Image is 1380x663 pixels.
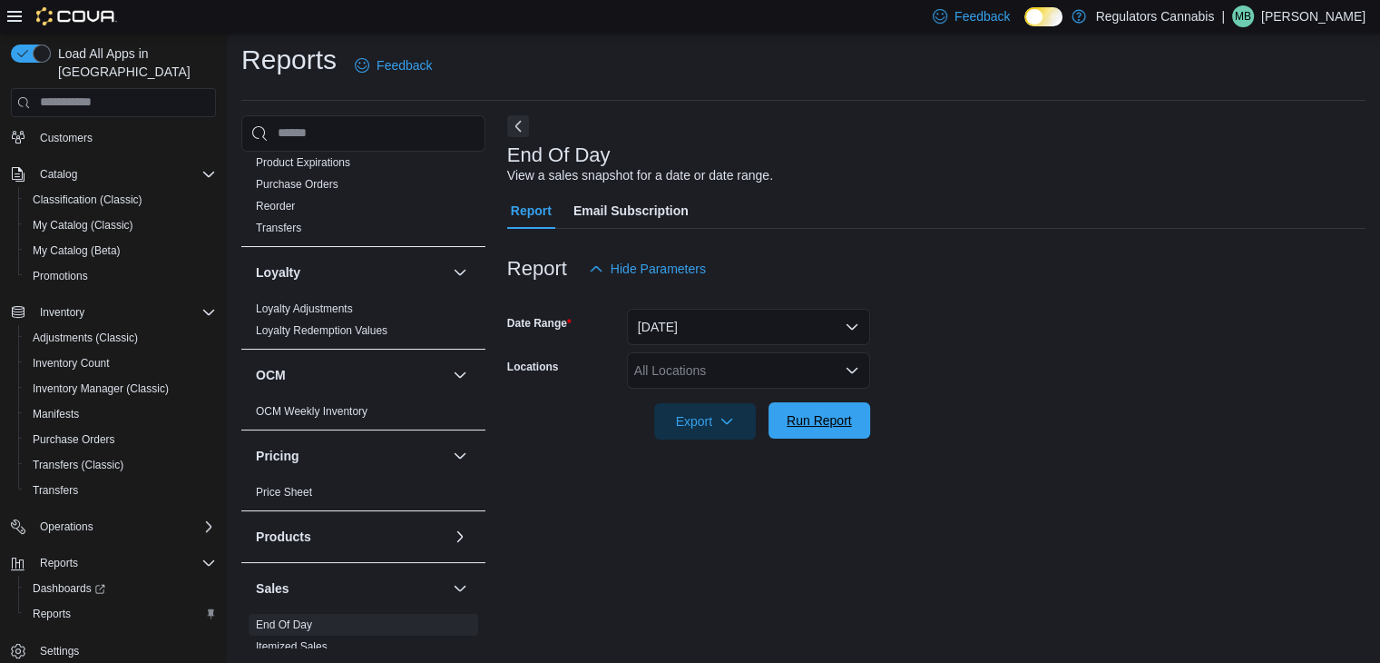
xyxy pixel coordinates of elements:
[256,618,312,631] a: End Of Day
[33,243,121,258] span: My Catalog (Beta)
[33,193,142,207] span: Classification (Classic)
[507,360,559,374] label: Locations
[33,552,85,574] button: Reports
[40,644,79,658] span: Settings
[1095,5,1214,27] p: Regulators Cannabis
[25,578,216,599] span: Dashboards
[611,260,706,278] span: Hide Parameters
[33,381,169,396] span: Inventory Manager (Classic)
[25,265,95,287] a: Promotions
[18,601,223,627] button: Reports
[25,454,216,476] span: Transfers (Classic)
[1232,5,1254,27] div: Mike Biron
[18,401,223,427] button: Manifests
[33,640,86,662] a: Settings
[256,485,312,500] span: Price Sheet
[18,263,223,289] button: Promotions
[51,45,216,81] span: Load All Apps in [GEOGRAPHIC_DATA]
[1024,7,1062,26] input: Dark Mode
[18,213,223,238] button: My Catalog (Classic)
[33,126,216,149] span: Customers
[18,478,223,503] button: Transfers
[4,550,223,576] button: Reports
[256,639,328,654] span: Itemized Sales
[25,578,113,599] a: Dashboards
[33,552,216,574] span: Reports
[4,300,223,325] button: Inventory
[256,323,387,338] span: Loyalty Redemption Values
[25,327,216,349] span: Adjustments (Classic)
[4,514,223,539] button: Operations
[582,251,713,287] button: Hide Parameters
[665,403,745,440] span: Export
[25,480,85,501] a: Transfers
[18,187,223,213] button: Classification (Classic)
[25,214,216,236] span: My Catalog (Classic)
[256,404,367,419] span: OCM Weekly Inventory
[25,378,176,400] a: Inventory Manager (Classic)
[256,221,301,235] span: Transfers
[25,189,216,211] span: Classification (Classic)
[33,607,71,621] span: Reports
[256,222,301,234] a: Transfers
[33,516,101,538] button: Operations
[33,163,84,185] button: Catalog
[33,581,105,596] span: Dashboards
[256,618,312,632] span: End Of Day
[256,200,295,213] a: Reorder
[256,263,445,282] button: Loyalty
[18,325,223,351] button: Adjustments (Classic)
[33,458,123,472] span: Transfers (Classic)
[33,163,216,185] span: Catalog
[1261,5,1365,27] p: [PERSON_NAME]
[4,162,223,187] button: Catalog
[33,302,216,323] span: Inventory
[33,331,138,345] span: Adjustments (Classic)
[33,269,88,283] span: Promotions
[33,407,79,421] span: Manifests
[507,115,529,137] button: Next
[4,124,223,151] button: Customers
[507,316,572,331] label: Date Range
[256,302,353,315] a: Loyalty Adjustments
[449,262,471,283] button: Loyalty
[256,155,350,170] span: Product Expirations
[256,156,350,169] a: Product Expirations
[18,351,223,376] button: Inventory Count
[25,378,216,400] span: Inventory Manager (Classic)
[449,364,471,386] button: OCM
[507,166,773,185] div: View a sales snapshot for a date or date range.
[40,520,93,534] span: Operations
[25,240,128,262] a: My Catalog (Beta)
[33,218,133,233] span: My Catalog (Classic)
[25,240,216,262] span: My Catalog (Beta)
[256,366,286,384] h3: OCM
[654,403,756,440] button: Export
[18,452,223,478] button: Transfers (Classic)
[25,429,216,450] span: Purchase Orders
[449,526,471,548] button: Products
[18,238,223,263] button: My Catalog (Beta)
[25,214,141,236] a: My Catalog (Classic)
[25,603,216,625] span: Reports
[256,447,299,465] h3: Pricing
[347,47,439,84] a: Feedback
[25,480,216,501] span: Transfers
[25,352,216,374] span: Inventory Count
[256,324,387,337] a: Loyalty Redemption Values
[25,327,145,349] a: Adjustments (Classic)
[40,556,78,570] span: Reports
[449,578,471,599] button: Sales
[241,298,485,349] div: Loyalty
[627,309,870,345] button: [DATE]
[18,376,223,401] button: Inventory Manager (Classic)
[256,199,295,213] span: Reorder
[954,7,1010,25] span: Feedback
[507,258,567,280] h3: Report
[33,356,110,371] span: Inventory Count
[33,302,92,323] button: Inventory
[241,481,485,510] div: Pricing
[25,265,216,287] span: Promotions
[1235,5,1251,27] span: MB
[256,579,445,598] button: Sales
